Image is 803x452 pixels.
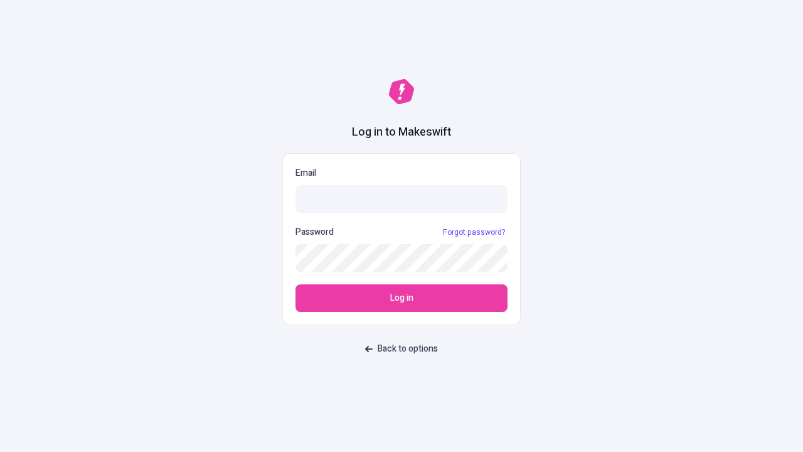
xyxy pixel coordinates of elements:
[352,124,451,141] h1: Log in to Makeswift
[390,291,413,305] span: Log in
[295,185,508,213] input: Email
[378,342,438,356] span: Back to options
[295,166,508,180] p: Email
[295,284,508,312] button: Log in
[440,227,508,237] a: Forgot password?
[295,225,334,239] p: Password
[358,338,445,360] button: Back to options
